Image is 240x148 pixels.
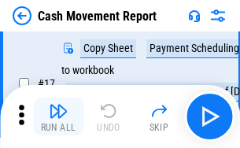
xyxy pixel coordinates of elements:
[134,98,184,135] button: Skip
[38,9,157,24] div: Cash Movement Report
[80,39,136,58] div: Copy Sheet
[38,77,55,90] span: # 17
[13,6,31,25] img: Back
[197,104,222,129] img: Main button
[150,102,168,120] img: Skip
[61,65,114,76] div: to workbook
[209,6,227,25] img: Settings menu
[41,123,76,132] div: Run All
[150,123,169,132] div: Skip
[188,9,201,22] img: Support
[33,98,83,135] button: Run All
[49,102,68,120] img: Run All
